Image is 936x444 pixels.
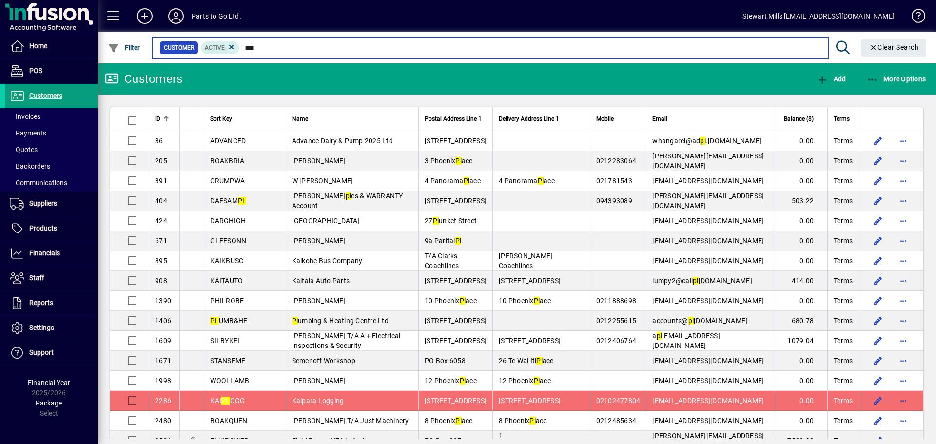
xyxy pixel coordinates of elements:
[292,114,308,124] span: Name
[210,157,244,165] span: BOAKBRIA
[425,217,477,225] span: 27 unket Street
[870,233,886,249] button: Edit
[896,213,911,229] button: More options
[5,266,97,290] a: Staff
[499,417,547,425] span: 8 Phoenix ace
[210,377,249,385] span: WOOLLAMB
[896,353,911,368] button: More options
[29,199,57,207] span: Suppliers
[870,173,886,189] button: Edit
[5,59,97,83] a: POS
[499,277,561,285] span: [STREET_ADDRESS]
[652,357,764,365] span: [EMAIL_ADDRESS][DOMAIN_NAME]
[870,153,886,169] button: Edit
[455,237,462,245] em: Pl
[155,177,167,185] span: 391
[538,177,544,185] em: Pl
[870,413,886,428] button: Edit
[776,151,827,171] td: 0.00
[870,333,886,348] button: Edit
[201,41,240,54] mat-chip: Activation Status: Active
[896,413,911,428] button: More options
[5,34,97,58] a: Home
[155,297,171,305] span: 1390
[5,241,97,266] a: Financials
[652,114,667,124] span: Email
[238,197,247,205] em: PL
[5,291,97,315] a: Reports
[776,271,827,291] td: 414.00
[652,217,764,225] span: [EMAIL_ADDRESS][DOMAIN_NAME]
[155,237,167,245] span: 671
[292,277,350,285] span: Kaitaia Auto Parts
[869,43,919,51] span: Clear Search
[5,141,97,158] a: Quotes
[499,397,561,405] span: [STREET_ADDRESS]
[292,137,393,145] span: Advance Dairy & Pump 2025 Ltd
[129,7,160,25] button: Add
[292,417,409,425] span: [PERSON_NAME] T/A Just Machinery
[5,108,97,125] a: Invoices
[776,331,827,351] td: 1079.04
[499,114,559,124] span: Delivery Address Line 1
[652,152,764,170] span: [PERSON_NAME][EMAIL_ADDRESS][DOMAIN_NAME]
[834,376,853,386] span: Terms
[776,251,827,271] td: 0.00
[784,114,814,124] span: Balance ($)
[210,317,219,325] em: PL
[896,333,911,348] button: More options
[29,224,57,232] span: Products
[5,316,97,340] a: Settings
[5,192,97,216] a: Suppliers
[105,71,182,87] div: Customers
[861,39,927,57] button: Clear
[10,179,67,187] span: Communications
[425,297,477,305] span: 10 Phoenix ace
[29,42,47,50] span: Home
[834,256,853,266] span: Terms
[834,336,853,346] span: Terms
[596,297,637,305] span: 0211888698
[155,114,160,124] span: ID
[596,317,637,325] span: 0212255615
[155,157,167,165] span: 205
[657,332,663,340] em: pl
[596,417,637,425] span: 0212485634
[164,43,194,53] span: Customer
[782,114,822,124] div: Balance ($)
[155,217,167,225] span: 424
[210,357,245,365] span: STANSEME
[652,417,764,425] span: [EMAIL_ADDRESS][DOMAIN_NAME]
[292,192,403,210] span: [PERSON_NAME] es & WARRANTY Account
[652,192,764,210] span: [PERSON_NAME][EMAIL_ADDRESS][DOMAIN_NAME]
[210,177,245,185] span: CRUMPWA
[425,397,487,405] span: [STREET_ADDRESS]
[693,277,699,285] em: pl
[867,75,926,83] span: More Options
[29,324,54,331] span: Settings
[652,177,764,185] span: [EMAIL_ADDRESS][DOMAIN_NAME]
[776,391,827,411] td: 0.00
[5,158,97,174] a: Backorders
[5,174,97,191] a: Communications
[210,197,246,205] span: DAESAM
[596,197,632,205] span: 094393089
[776,411,827,431] td: 0.00
[834,276,853,286] span: Terms
[108,44,140,52] span: Filter
[652,114,770,124] div: Email
[499,252,552,270] span: [PERSON_NAME] Coachlines
[292,357,355,365] span: Semenoff Workshop
[529,417,536,425] em: Pl
[834,136,853,146] span: Terms
[834,356,853,366] span: Terms
[425,357,466,365] span: PO Box 6058
[425,197,487,205] span: [STREET_ADDRESS]
[834,196,853,206] span: Terms
[870,193,886,209] button: Edit
[834,114,850,124] span: Terms
[870,133,886,149] button: Edit
[534,297,540,305] em: Pl
[652,317,747,325] span: accounts@ [DOMAIN_NAME]
[870,293,886,309] button: Edit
